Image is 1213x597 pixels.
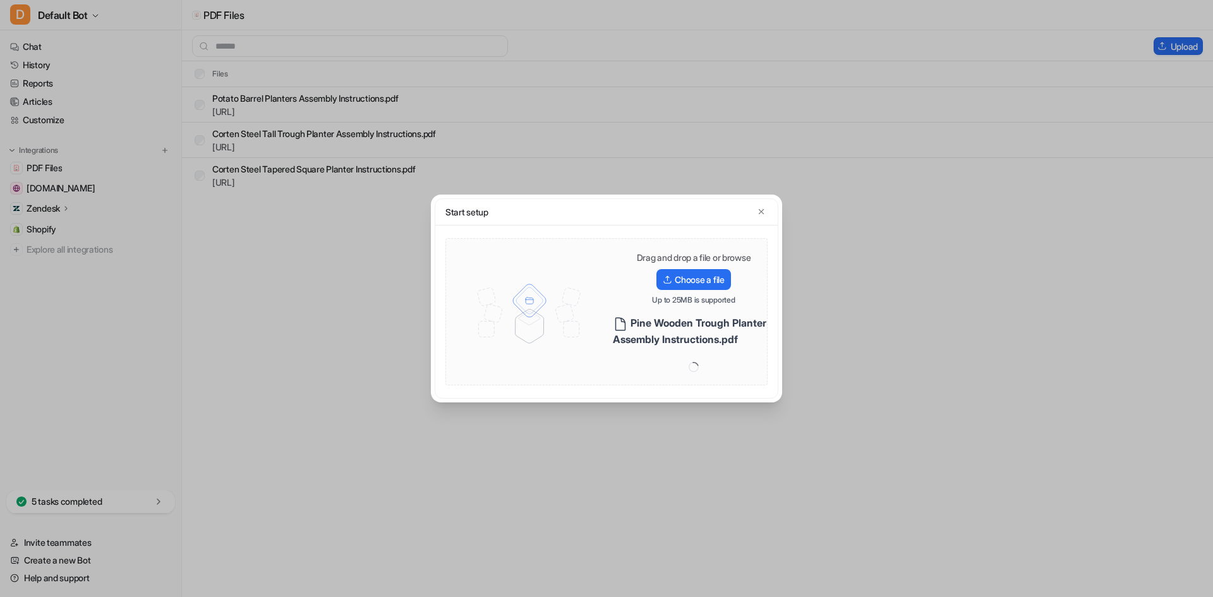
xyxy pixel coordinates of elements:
p: Up to 25MB is supported [652,295,735,305]
p: Start setup [445,205,488,219]
img: Upload icon [663,275,672,284]
label: Choose a file [656,269,730,290]
p: Drag and drop a file or browse [637,251,751,264]
img: File upload illustration [459,268,600,356]
b: Pine Wooden Trough Planter Assembly Instructions.pdf [613,317,766,346]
